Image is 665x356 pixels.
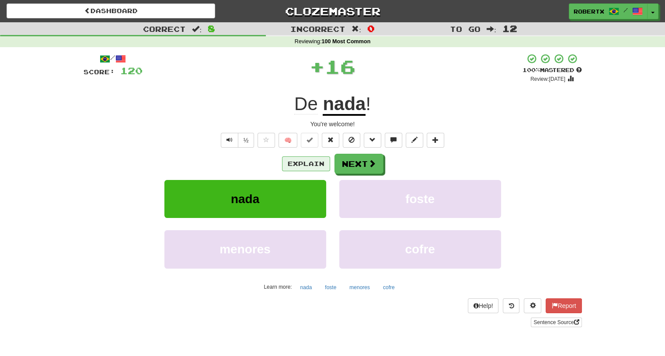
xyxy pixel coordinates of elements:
[231,192,259,206] span: nada
[238,133,254,148] button: ½
[228,3,437,19] a: Clozemaster
[468,298,499,313] button: Help!
[294,93,318,114] span: De
[427,133,444,148] button: Add to collection (alt+a)
[258,133,275,148] button: Favorite sentence (alt+f)
[339,180,501,218] button: foste
[296,281,317,294] button: nada
[345,281,375,294] button: menores
[378,281,400,294] button: cofre
[546,298,581,313] button: Report
[164,180,326,218] button: nada
[366,93,371,114] span: !
[264,284,292,290] small: Learn more:
[84,120,582,128] div: You're welcome!
[352,25,361,33] span: :
[530,76,565,82] small: Review: [DATE]
[406,133,423,148] button: Edit sentence (alt+d)
[502,23,517,34] span: 12
[84,68,115,76] span: Score:
[450,24,480,33] span: To go
[310,53,325,79] span: +
[279,133,297,148] button: 🧠
[574,7,604,15] span: robertx
[164,230,326,268] button: menores
[290,24,345,33] span: Incorrect
[320,281,341,294] button: foste
[334,154,383,174] button: Next
[120,65,143,76] span: 120
[325,55,355,77] span: 16
[367,23,375,34] span: 0
[405,192,435,206] span: foste
[385,133,402,148] button: Discuss sentence (alt+u)
[522,66,540,73] span: 100 %
[503,298,519,313] button: Round history (alt+y)
[282,156,330,171] button: Explain
[531,318,581,327] a: Sentence Source
[301,133,318,148] button: Set this sentence to 100% Mastered (alt+m)
[522,66,582,74] div: Mastered
[405,242,435,256] span: cofre
[623,7,628,13] span: /
[321,38,370,45] strong: 100 Most Common
[219,133,254,148] div: Text-to-speech controls
[487,25,496,33] span: :
[569,3,648,19] a: robertx /
[219,242,271,256] span: menores
[343,133,360,148] button: Ignore sentence (alt+i)
[7,3,215,18] a: Dashboard
[323,93,366,116] u: nada
[84,53,143,64] div: /
[192,25,202,33] span: :
[208,23,215,34] span: 8
[143,24,186,33] span: Correct
[322,133,339,148] button: Reset to 0% Mastered (alt+r)
[221,133,238,148] button: Play sentence audio (ctl+space)
[364,133,381,148] button: Grammar (alt+g)
[339,230,501,268] button: cofre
